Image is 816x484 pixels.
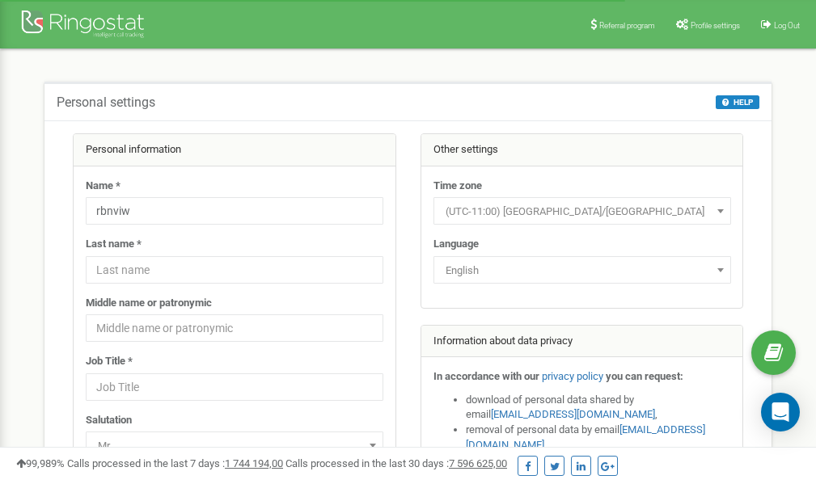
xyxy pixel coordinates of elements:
span: 99,989% [16,457,65,469]
input: Middle name or patronymic [86,314,383,342]
h5: Personal settings [57,95,155,110]
input: Name [86,197,383,225]
li: removal of personal data by email , [466,423,731,452]
strong: you can request: [606,370,683,382]
input: Job Title [86,373,383,401]
span: English [439,259,725,282]
span: (UTC-11:00) Pacific/Midway [433,197,731,225]
span: Calls processed in the last 7 days : [67,457,283,469]
span: Mr. [86,431,383,459]
div: Other settings [421,134,743,166]
span: (UTC-11:00) Pacific/Midway [439,200,725,223]
button: HELP [716,95,759,109]
div: Information about data privacy [421,326,743,358]
a: [EMAIL_ADDRESS][DOMAIN_NAME] [491,408,655,420]
li: download of personal data shared by email , [466,393,731,423]
label: Time zone [433,179,482,194]
label: Language [433,237,479,252]
label: Last name * [86,237,142,252]
input: Last name [86,256,383,284]
div: Open Intercom Messenger [761,393,800,431]
span: Profile settings [691,21,740,30]
u: 1 744 194,00 [225,457,283,469]
span: Calls processed in the last 30 days : [285,457,507,469]
strong: In accordance with our [433,370,539,382]
label: Middle name or patronymic [86,296,212,311]
span: English [433,256,731,284]
label: Job Title * [86,354,133,369]
div: Personal information [74,134,395,166]
span: Mr. [91,435,378,457]
a: privacy policy [542,370,603,382]
span: Referral program [599,21,655,30]
u: 7 596 625,00 [449,457,507,469]
label: Name * [86,179,120,194]
label: Salutation [86,413,132,428]
span: Log Out [774,21,800,30]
